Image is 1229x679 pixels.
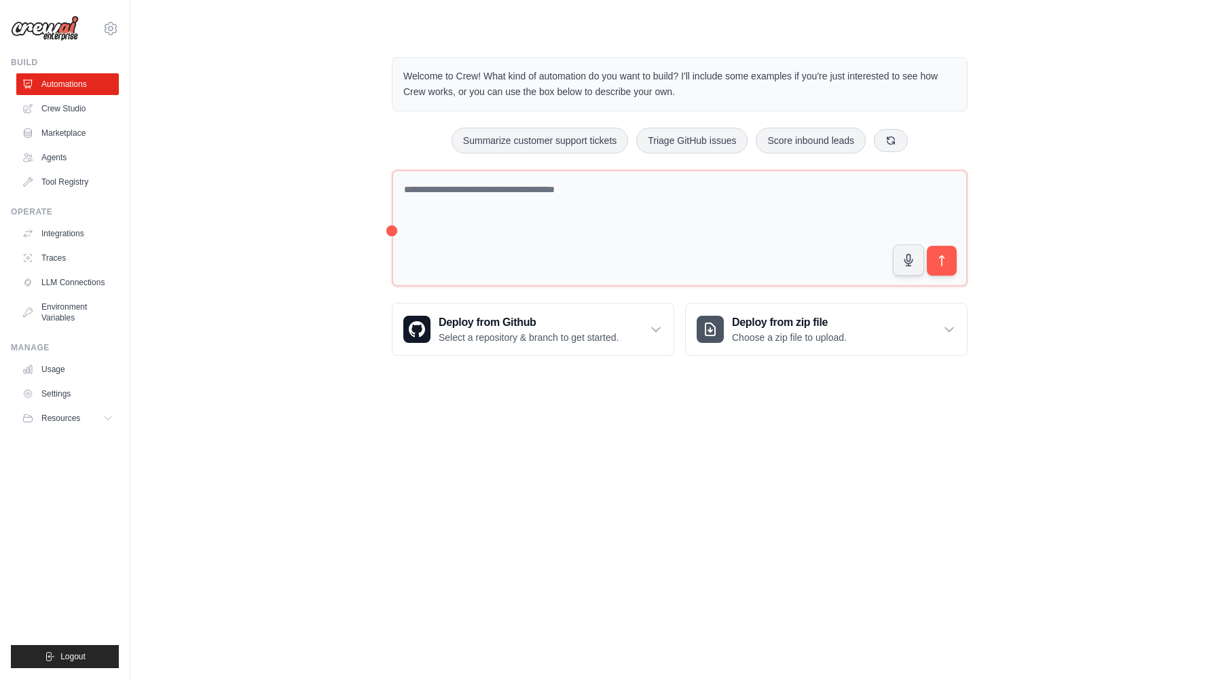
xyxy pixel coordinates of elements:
[16,247,119,269] a: Traces
[16,407,119,429] button: Resources
[16,147,119,168] a: Agents
[16,296,119,329] a: Environment Variables
[756,128,866,153] button: Score inbound leads
[439,331,619,344] p: Select a repository & branch to get started.
[16,171,119,193] a: Tool Registry
[16,359,119,380] a: Usage
[732,314,847,331] h3: Deploy from zip file
[636,128,748,153] button: Triage GitHub issues
[732,331,847,344] p: Choose a zip file to upload.
[439,314,619,331] h3: Deploy from Github
[11,206,119,217] div: Operate
[16,383,119,405] a: Settings
[11,57,119,68] div: Build
[60,651,86,662] span: Logout
[16,272,119,293] a: LLM Connections
[11,645,119,668] button: Logout
[452,128,628,153] button: Summarize customer support tickets
[403,69,956,100] p: Welcome to Crew! What kind of automation do you want to build? I'll include some examples if you'...
[16,122,119,144] a: Marketplace
[11,16,79,41] img: Logo
[16,98,119,120] a: Crew Studio
[11,342,119,353] div: Manage
[16,73,119,95] a: Automations
[16,223,119,244] a: Integrations
[41,413,80,424] span: Resources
